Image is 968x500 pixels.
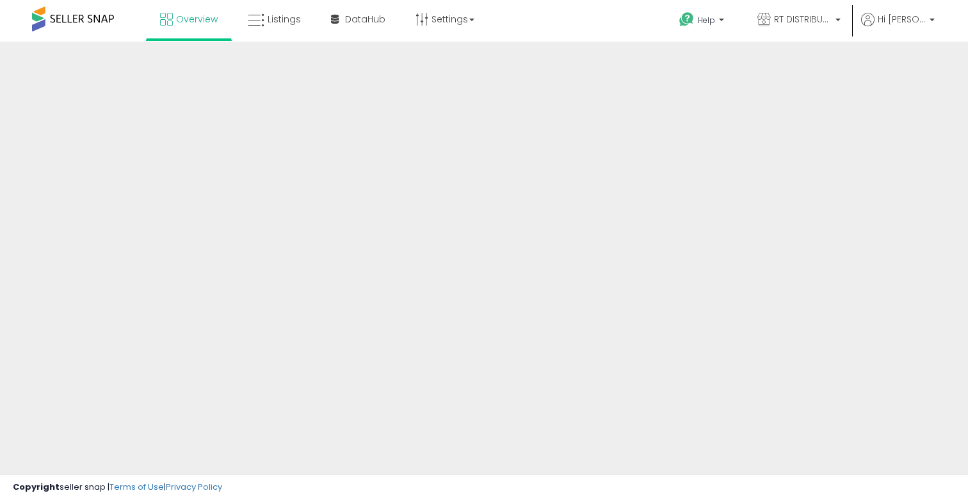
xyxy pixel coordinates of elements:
span: RT DISTRIBUTION [774,13,832,26]
span: DataHub [345,13,385,26]
span: Hi [PERSON_NAME] [878,13,926,26]
div: seller snap | | [13,481,222,494]
strong: Copyright [13,481,60,493]
span: Overview [176,13,218,26]
i: Get Help [679,12,695,28]
a: Privacy Policy [166,481,222,493]
a: Help [669,2,737,42]
span: Help [698,15,715,26]
span: Listings [268,13,301,26]
a: Hi [PERSON_NAME] [861,13,935,42]
a: Terms of Use [109,481,164,493]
